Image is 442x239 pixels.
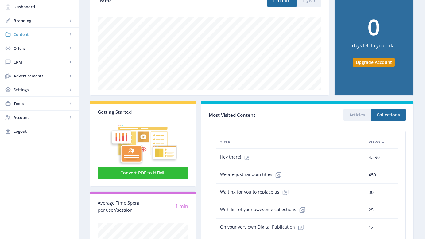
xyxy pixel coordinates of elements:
span: Logout [14,128,74,134]
div: 0 [367,16,380,38]
span: Hey there! [220,151,254,163]
span: On your very own Digital Publication [220,221,307,233]
button: Upgrade Account [353,58,395,67]
span: 25 [369,206,374,214]
div: 1 min [143,203,188,210]
span: Offers [14,45,68,51]
span: Title [220,139,230,146]
span: Views [369,139,381,146]
span: Settings [14,87,68,93]
span: Waiting for you to replace us [220,186,292,198]
span: Account [14,114,68,120]
span: CRM [14,59,68,65]
div: Getting Started [98,109,188,115]
span: 30 [369,189,374,196]
div: Average Time Spent per user/session [98,199,143,213]
span: 12 [369,224,374,231]
button: Collections [371,109,406,121]
span: Dashboard [14,4,74,10]
button: Convert PDF to HTML [98,167,188,179]
span: With list of your awesome collections [220,204,308,216]
img: graphic [98,115,188,166]
span: Tools [14,100,68,107]
div: days left in your trial [352,38,396,58]
button: Articles [343,109,371,121]
span: 450 [369,171,376,178]
span: We are just random titles [220,169,285,181]
span: Branding [14,18,68,24]
span: Advertisements [14,73,68,79]
div: Most Visited Content [209,110,307,120]
span: 4,590 [369,154,380,161]
span: Content [14,31,68,37]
